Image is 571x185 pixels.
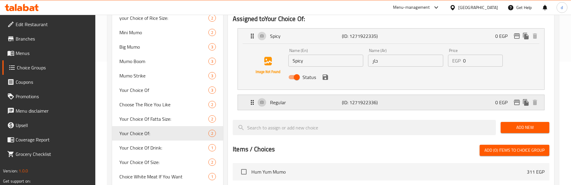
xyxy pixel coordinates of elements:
div: Your Choice Of Drink:1 [112,141,223,155]
p: Regular [270,99,342,106]
span: Mini Mumo [119,29,208,36]
button: delete [530,98,539,107]
div: Choice White Meat If You Want1 [112,169,223,184]
div: your Choice of Rice Size:2 [112,11,223,25]
div: Your Choice Of:2 [112,126,223,141]
div: Your Choice Of Fatta Size:2 [112,112,223,126]
div: Expand [238,95,544,110]
input: Enter name En [288,55,363,67]
span: Your Choice Of: [119,130,208,137]
div: Mumo Boom3 [112,54,223,68]
span: Branches [16,35,91,42]
a: Branches [2,32,95,46]
div: Menu-management [393,4,430,11]
a: Choice Groups [2,60,95,75]
div: Choices [208,43,216,50]
div: Big Mumo3 [112,40,223,54]
button: duplicate [521,32,530,41]
span: your Choice of Rice Size: [119,14,208,22]
span: 3 [209,73,216,79]
input: Enter name Ar [368,55,443,67]
span: 3 [209,44,216,50]
p: EGP [452,57,461,64]
span: Choose The Rice You Like [119,101,208,108]
span: d [561,4,563,11]
a: Promotions [2,89,95,104]
div: Expand [238,29,544,44]
button: edit [512,98,521,107]
span: Get support on: [3,177,31,185]
a: Coverage Report [2,132,95,147]
span: Add (0) items to choice group [484,147,545,154]
span: Promotions [16,93,91,100]
button: save [321,73,330,82]
li: ExpandSpicyName (En)Name (Ar)PriceEGPStatussave [233,26,549,92]
span: 2 [209,15,216,21]
li: Expand [233,92,549,113]
div: Mini Mumo2 [112,25,223,40]
p: (ID: 1271922336) [342,99,390,106]
span: 2 [209,116,216,122]
span: Coupons [16,78,91,86]
span: Add New [505,124,545,131]
p: 0 EGP [495,32,512,40]
div: Your Choice Of3 [112,83,223,97]
button: edit [512,32,521,41]
span: Choice White Meat If You Want [119,173,208,180]
button: Add New [501,122,549,133]
a: Edit Restaurant [2,17,95,32]
p: Spicy [270,32,342,40]
span: 2 [209,159,216,165]
button: Add (0) items to choice group [480,145,549,156]
span: 1.0.0 [19,167,28,175]
input: Please enter price [463,55,503,67]
div: Choices [208,14,216,22]
span: 2 [209,131,216,136]
span: Hum Yum Mumo [251,168,527,175]
h2: Assigned to Your Choice Of: [233,14,549,23]
span: Status [302,74,316,81]
span: Your Choice Of Fatta Size: [119,115,208,123]
input: search [233,120,496,135]
span: Big Mumo [119,43,208,50]
div: Choices [208,159,216,166]
p: 0 EGP [495,99,512,106]
div: Choices [208,86,216,94]
div: Your Choice Of Size:2 [112,155,223,169]
p: (ID: 1271922335) [342,32,390,40]
img: Spicy [249,46,287,85]
span: Your Choice Of Size: [119,159,208,166]
button: duplicate [521,98,530,107]
span: Menus [16,50,91,57]
span: Menu disclaimer [16,107,91,114]
span: 3 [209,59,216,64]
a: Menu disclaimer [2,104,95,118]
a: Grocery Checklist [2,147,95,161]
a: Menus [2,46,95,60]
h2: Items / Choices [233,145,275,154]
span: 2 [209,30,216,35]
div: Choose The Rice You Like2 [112,97,223,112]
div: Choices [208,173,216,180]
span: 2 [209,102,216,108]
span: Your Choice Of [119,86,208,94]
div: Choices [208,144,216,151]
span: Mumo Strike [119,72,208,79]
div: Choices [208,72,216,79]
div: Mumo Strike3 [112,68,223,83]
span: Version: [3,167,18,175]
span: Grocery Checklist [16,150,91,158]
div: Choices [208,101,216,108]
button: delete [530,32,539,41]
span: 3 [209,87,216,93]
p: 311 EGP [527,168,545,175]
span: Choice Groups [17,64,91,71]
span: Upsell [16,122,91,129]
span: Select choice [238,165,250,178]
div: Choices [208,29,216,36]
div: Choices [208,58,216,65]
a: Coupons [2,75,95,89]
div: [GEOGRAPHIC_DATA] [458,4,498,11]
span: Coverage Report [16,136,91,143]
span: 1 [209,174,216,180]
